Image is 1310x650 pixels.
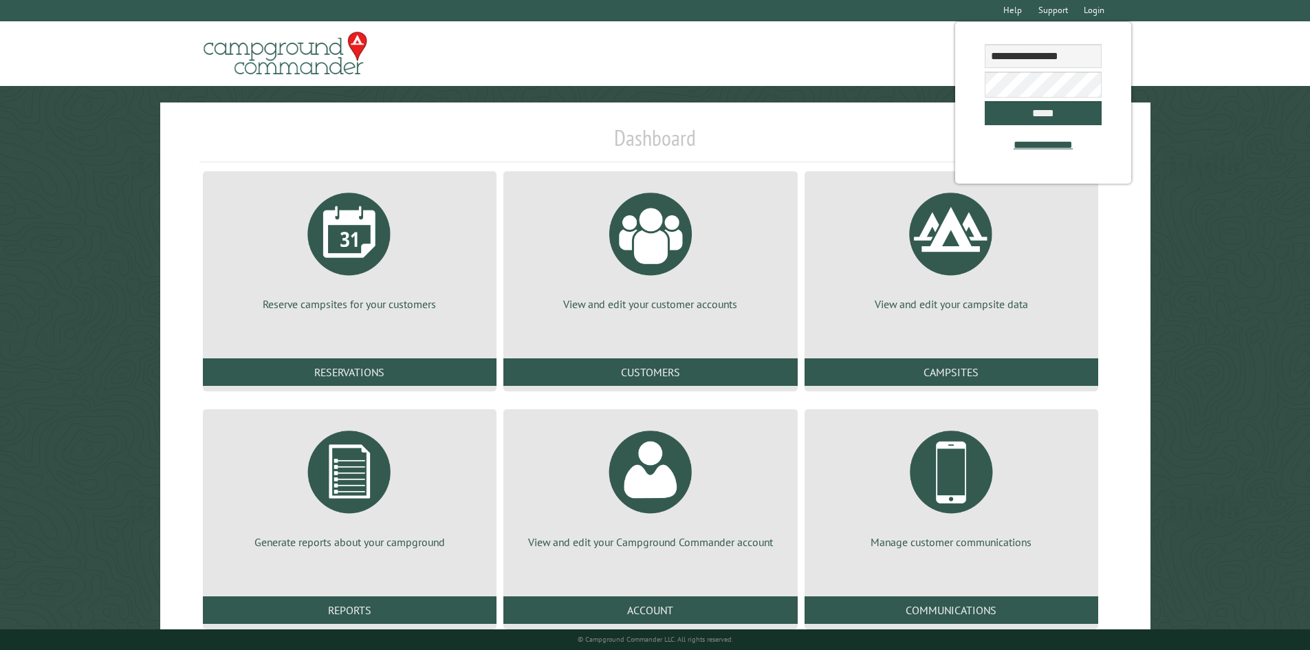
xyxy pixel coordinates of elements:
a: Reservations [203,358,496,386]
p: Reserve campsites for your customers [219,296,480,312]
a: Manage customer communications [821,420,1082,550]
p: View and edit your campsite data [821,296,1082,312]
small: © Campground Commander LLC. All rights reserved. [578,635,733,644]
a: Customers [503,358,797,386]
a: Reports [203,596,496,624]
img: Campground Commander [199,27,371,80]
p: View and edit your Campground Commander account [520,534,780,550]
a: View and edit your customer accounts [520,182,780,312]
p: View and edit your customer accounts [520,296,780,312]
h1: Dashboard [199,124,1111,162]
a: Generate reports about your campground [219,420,480,550]
a: View and edit your campsite data [821,182,1082,312]
a: View and edit your Campground Commander account [520,420,780,550]
p: Generate reports about your campground [219,534,480,550]
a: Account [503,596,797,624]
a: Communications [805,596,1098,624]
a: Campsites [805,358,1098,386]
p: Manage customer communications [821,534,1082,550]
a: Reserve campsites for your customers [219,182,480,312]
